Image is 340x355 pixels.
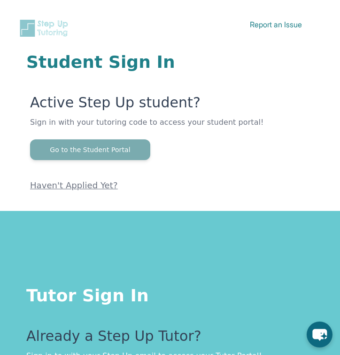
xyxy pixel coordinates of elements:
[307,322,332,347] button: chat-button
[30,145,150,154] a: Go to the Student Portal
[30,180,118,190] a: Haven't Applied Yet?
[26,282,314,305] h1: Tutor Sign In
[19,19,71,38] img: Step Up Tutoring horizontal logo
[30,94,314,117] p: Active Step Up student?
[30,117,314,139] p: Sign in with your tutoring code to access your student portal!
[250,20,302,29] a: Report an Issue
[26,53,314,72] h1: Student Sign In
[30,139,150,160] button: Go to the Student Portal
[26,328,314,350] p: Already a Step Up Tutor?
